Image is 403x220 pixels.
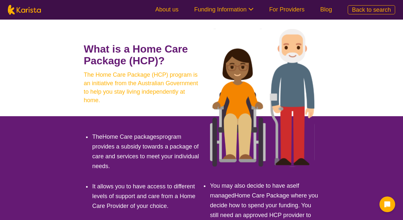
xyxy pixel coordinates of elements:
[84,43,188,67] b: What is a Home Care Package (HCP)?
[352,7,391,13] span: Back to search
[84,71,198,104] b: The Home Care Package (HCP) program is an initiative from the Australian Government to help you s...
[8,5,41,15] img: Karista logo
[348,5,395,14] a: Back to search
[194,6,254,13] a: Funding Information
[269,6,305,13] a: For Providers
[210,182,299,199] b: self managed
[155,6,179,13] a: About us
[92,181,201,211] li: It allows you to have access to different levels of support and care from a Home Care Provider of...
[102,134,159,140] b: Home Care packages
[92,132,201,171] li: The program provides a subsidy towards a package of care and services to meet your individual needs.
[320,6,332,13] a: Blog
[210,29,315,167] img: Search NDIS services with Karista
